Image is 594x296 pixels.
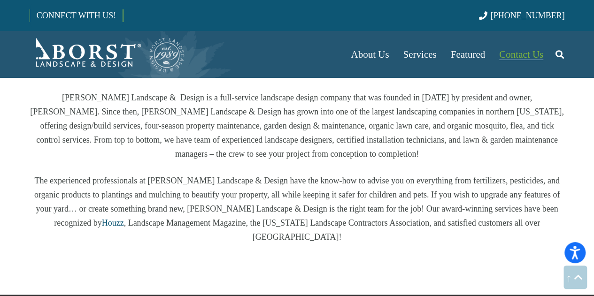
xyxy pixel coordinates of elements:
[478,11,564,20] a: [PHONE_NUMBER]
[563,266,587,289] a: Back to top
[492,31,550,78] a: Contact Us
[451,49,485,60] span: Featured
[403,49,436,60] span: Services
[344,31,396,78] a: About Us
[30,36,185,73] a: Borst-Logo
[30,91,565,161] p: [PERSON_NAME] Landscape & Design is a full-service landscape design company that was founded in [...
[102,218,124,228] a: Houzz
[444,31,492,78] a: Featured
[491,11,565,20] span: [PHONE_NUMBER]
[30,4,123,27] a: CONNECT WITH US!
[550,43,569,66] a: Search
[396,31,443,78] a: Services
[30,174,565,244] p: The experienced professionals at [PERSON_NAME] Landscape & Design have the know-how to advise you...
[351,49,389,60] span: About Us
[499,49,543,60] span: Contact Us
